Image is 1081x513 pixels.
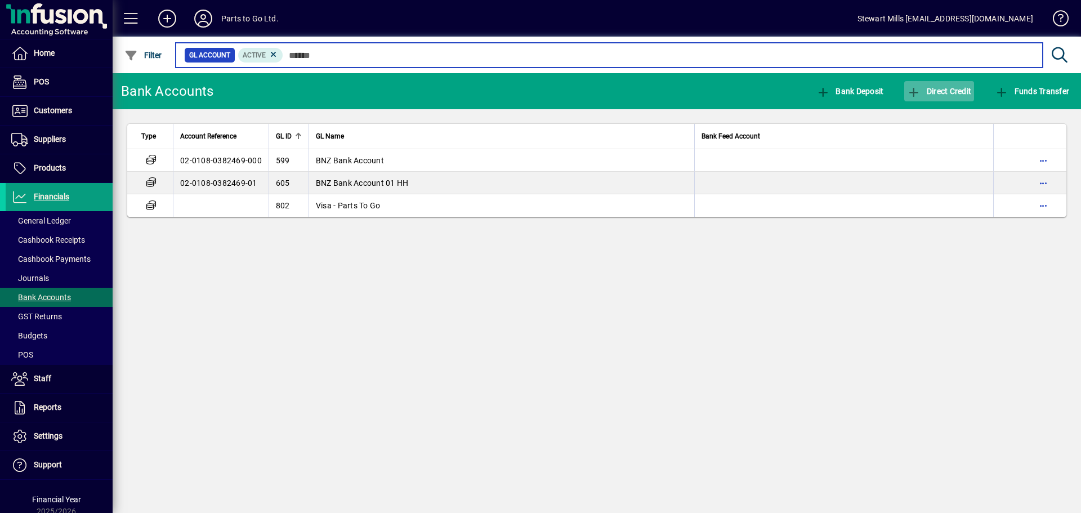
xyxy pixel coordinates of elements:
[34,374,51,383] span: Staff
[11,293,71,302] span: Bank Accounts
[316,201,381,210] span: Visa - Parts To Go
[189,50,230,61] span: GL Account
[6,126,113,154] a: Suppliers
[124,51,162,60] span: Filter
[6,211,113,230] a: General Ledger
[6,422,113,450] a: Settings
[34,48,55,57] span: Home
[34,403,61,412] span: Reports
[11,312,62,321] span: GST Returns
[122,45,165,65] button: Filter
[221,10,279,28] div: Parts to Go Ltd.
[814,81,887,101] button: Bank Deposit
[185,8,221,29] button: Profile
[34,431,62,440] span: Settings
[702,130,986,142] div: Bank Feed Account
[1034,174,1052,192] button: More options
[6,68,113,96] a: POS
[243,51,266,59] span: Active
[995,87,1069,96] span: Funds Transfer
[702,130,760,142] span: Bank Feed Account
[276,201,290,210] span: 802
[32,495,81,504] span: Financial Year
[6,307,113,326] a: GST Returns
[11,255,91,264] span: Cashbook Payments
[276,179,290,188] span: 605
[316,130,344,142] span: GL Name
[238,48,283,63] mat-chip: Activation Status: Active
[816,87,884,96] span: Bank Deposit
[34,192,69,201] span: Financials
[11,274,49,283] span: Journals
[173,172,269,194] td: 02-0108-0382469-01
[316,179,409,188] span: BNZ Bank Account 01 HH
[907,87,971,96] span: Direct Credit
[1034,197,1052,215] button: More options
[1044,2,1067,39] a: Knowledge Base
[6,154,113,182] a: Products
[34,106,72,115] span: Customers
[11,235,85,244] span: Cashbook Receipts
[316,130,687,142] div: GL Name
[857,10,1033,28] div: Stewart Mills [EMAIL_ADDRESS][DOMAIN_NAME]
[6,345,113,364] a: POS
[6,365,113,393] a: Staff
[6,97,113,125] a: Customers
[34,77,49,86] span: POS
[316,156,384,165] span: BNZ Bank Account
[904,81,974,101] button: Direct Credit
[276,130,292,142] span: GL ID
[6,269,113,288] a: Journals
[6,394,113,422] a: Reports
[121,82,213,100] div: Bank Accounts
[1034,151,1052,169] button: More options
[34,135,66,144] span: Suppliers
[11,331,47,340] span: Budgets
[276,156,290,165] span: 599
[34,163,66,172] span: Products
[141,130,166,142] div: Type
[180,130,236,142] span: Account Reference
[6,326,113,345] a: Budgets
[173,149,269,172] td: 02-0108-0382469-000
[149,8,185,29] button: Add
[141,130,156,142] span: Type
[6,451,113,479] a: Support
[6,39,113,68] a: Home
[11,350,33,359] span: POS
[276,130,302,142] div: GL ID
[992,81,1072,101] button: Funds Transfer
[11,216,71,225] span: General Ledger
[6,230,113,249] a: Cashbook Receipts
[6,288,113,307] a: Bank Accounts
[6,249,113,269] a: Cashbook Payments
[34,460,62,469] span: Support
